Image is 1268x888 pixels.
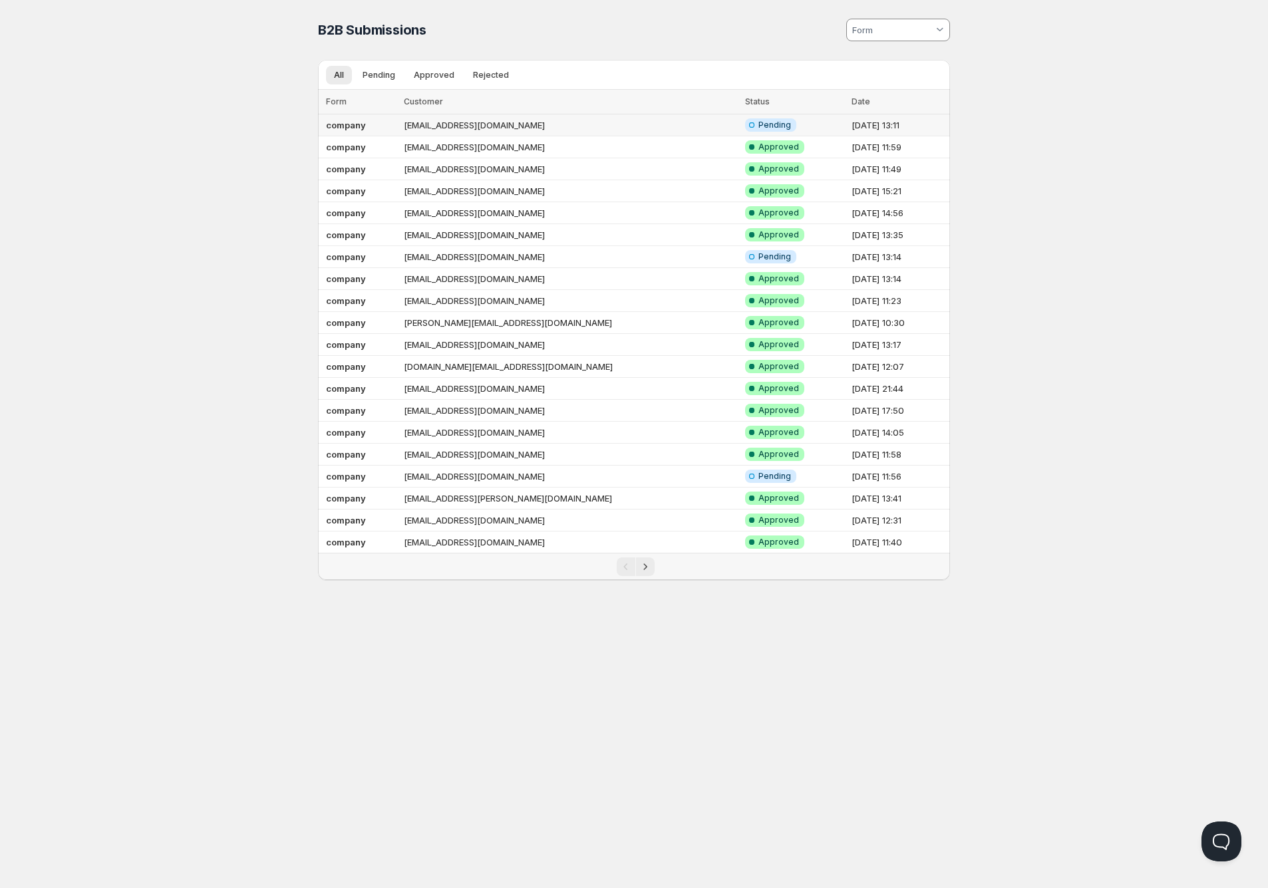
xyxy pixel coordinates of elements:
[400,378,742,400] td: [EMAIL_ADDRESS][DOMAIN_NAME]
[400,290,742,312] td: [EMAIL_ADDRESS][DOMAIN_NAME]
[400,510,742,531] td: [EMAIL_ADDRESS][DOMAIN_NAME]
[400,312,742,334] td: [PERSON_NAME][EMAIL_ADDRESS][DOMAIN_NAME]
[758,383,799,394] span: Approved
[326,164,366,174] b: company
[758,471,791,482] span: Pending
[326,208,366,218] b: company
[363,70,395,80] span: Pending
[848,158,950,180] td: [DATE] 11:49
[404,96,443,106] span: Customer
[400,246,742,268] td: [EMAIL_ADDRESS][DOMAIN_NAME]
[400,114,742,136] td: [EMAIL_ADDRESS][DOMAIN_NAME]
[326,361,366,372] b: company
[758,515,799,525] span: Approved
[848,400,950,422] td: [DATE] 17:50
[850,19,933,41] input: Form
[326,120,366,130] b: company
[758,229,799,240] span: Approved
[400,268,742,290] td: [EMAIL_ADDRESS][DOMAIN_NAME]
[758,449,799,460] span: Approved
[848,268,950,290] td: [DATE] 13:14
[636,557,655,576] button: Next
[758,493,799,504] span: Approved
[758,208,799,218] span: Approved
[400,488,742,510] td: [EMAIL_ADDRESS][PERSON_NAME][DOMAIN_NAME]
[758,142,799,152] span: Approved
[400,400,742,422] td: [EMAIL_ADDRESS][DOMAIN_NAME]
[848,180,950,202] td: [DATE] 15:21
[326,142,366,152] b: company
[848,378,950,400] td: [DATE] 21:44
[326,96,347,106] span: Form
[400,158,742,180] td: [EMAIL_ADDRESS][DOMAIN_NAME]
[414,70,454,80] span: Approved
[758,405,799,416] span: Approved
[326,186,366,196] b: company
[318,553,950,580] nav: Pagination
[326,251,366,262] b: company
[326,449,366,460] b: company
[400,136,742,158] td: [EMAIL_ADDRESS][DOMAIN_NAME]
[852,96,870,106] span: Date
[848,312,950,334] td: [DATE] 10:30
[400,422,742,444] td: [EMAIL_ADDRESS][DOMAIN_NAME]
[400,180,742,202] td: [EMAIL_ADDRESS][DOMAIN_NAME]
[326,471,366,482] b: company
[848,246,950,268] td: [DATE] 13:14
[848,510,950,531] td: [DATE] 12:31
[400,444,742,466] td: [EMAIL_ADDRESS][DOMAIN_NAME]
[400,202,742,224] td: [EMAIL_ADDRESS][DOMAIN_NAME]
[326,273,366,284] b: company
[848,466,950,488] td: [DATE] 11:56
[326,427,366,438] b: company
[758,251,791,262] span: Pending
[758,295,799,306] span: Approved
[326,317,366,328] b: company
[326,295,366,306] b: company
[400,356,742,378] td: [DOMAIN_NAME][EMAIL_ADDRESS][DOMAIN_NAME]
[326,339,366,350] b: company
[848,422,950,444] td: [DATE] 14:05
[848,224,950,246] td: [DATE] 13:35
[400,531,742,553] td: [EMAIL_ADDRESS][DOMAIN_NAME]
[848,531,950,553] td: [DATE] 11:40
[848,444,950,466] td: [DATE] 11:58
[326,405,366,416] b: company
[326,493,366,504] b: company
[758,317,799,328] span: Approved
[848,356,950,378] td: [DATE] 12:07
[318,22,426,38] span: B2B Submissions
[326,515,366,525] b: company
[758,120,791,130] span: Pending
[848,334,950,356] td: [DATE] 13:17
[758,537,799,547] span: Approved
[848,488,950,510] td: [DATE] 13:41
[848,202,950,224] td: [DATE] 14:56
[326,229,366,240] b: company
[745,96,770,106] span: Status
[848,290,950,312] td: [DATE] 11:23
[758,361,799,372] span: Approved
[758,273,799,284] span: Approved
[758,186,799,196] span: Approved
[326,383,366,394] b: company
[334,70,344,80] span: All
[400,224,742,246] td: [EMAIL_ADDRESS][DOMAIN_NAME]
[758,427,799,438] span: Approved
[1201,821,1241,861] iframe: Help Scout Beacon - Open
[400,466,742,488] td: [EMAIL_ADDRESS][DOMAIN_NAME]
[848,114,950,136] td: [DATE] 13:11
[326,537,366,547] b: company
[473,70,509,80] span: Rejected
[848,136,950,158] td: [DATE] 11:59
[758,164,799,174] span: Approved
[400,334,742,356] td: [EMAIL_ADDRESS][DOMAIN_NAME]
[758,339,799,350] span: Approved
